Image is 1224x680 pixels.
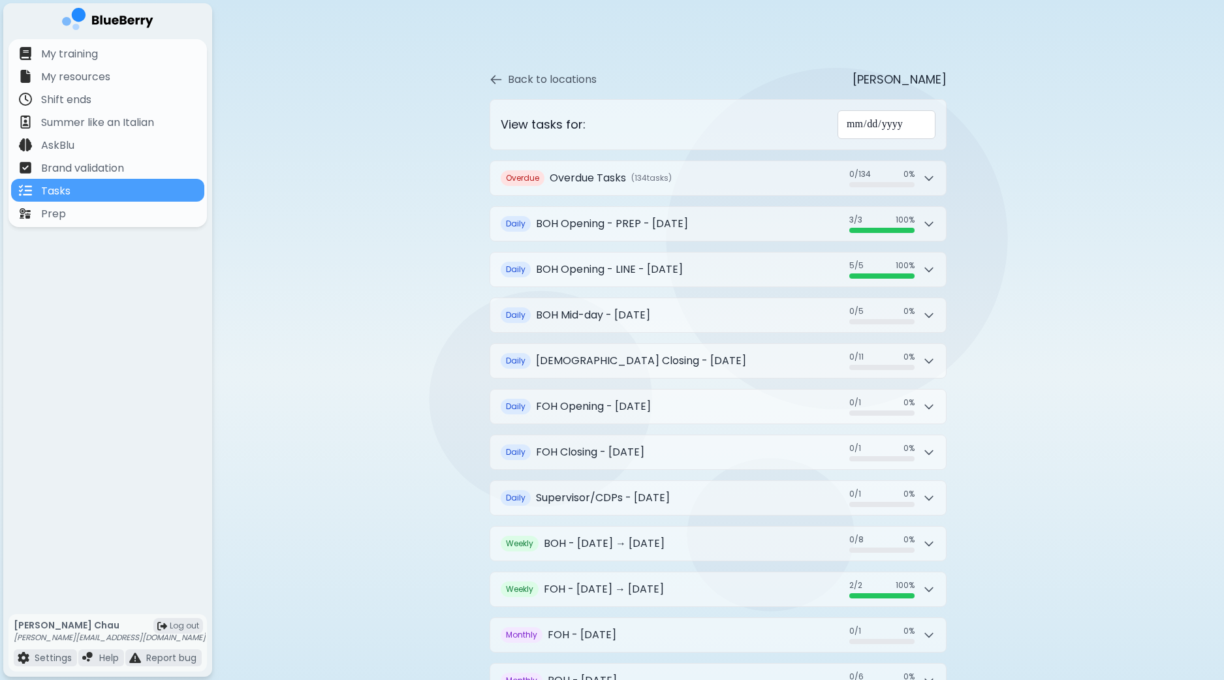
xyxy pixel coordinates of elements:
span: 0 / 1 [849,443,861,454]
span: Daily [501,444,531,460]
img: file icon [19,70,32,83]
button: DailyBOH Opening - LINE - [DATE]5/5100% [490,253,946,286]
h2: FOH - [DATE] → [DATE] [544,581,664,597]
h2: FOH Opening - [DATE] [536,399,651,414]
h2: BOH Opening - PREP - [DATE] [536,216,688,232]
h2: BOH Mid-day - [DATE] [536,307,650,323]
button: Back to locations [490,72,597,87]
span: Daily [501,353,531,369]
img: logout [157,621,167,631]
span: 0 % [903,352,915,362]
button: DailyFOH Opening - [DATE]0/10% [490,390,946,424]
img: file icon [19,93,32,106]
span: Monthly [501,627,542,643]
p: Help [99,652,119,664]
p: [PERSON_NAME] [853,70,947,89]
span: Weekly [501,536,539,551]
h2: BOH - [DATE] → [DATE] [544,536,665,551]
p: [PERSON_NAME] Chau [14,619,206,631]
p: Summer like an Italian [41,115,154,131]
span: 0 / 1 [849,626,861,636]
img: file icon [19,47,32,60]
img: file icon [82,652,94,664]
img: file icon [19,184,32,197]
h3: View tasks for: [501,116,586,134]
span: 0 % [903,626,915,636]
img: file icon [19,207,32,220]
img: company logo [62,8,153,35]
span: 0 / 11 [849,352,864,362]
span: 3 / 3 [849,215,862,225]
h2: Supervisor/CDPs - [DATE] [536,490,670,506]
span: 100 % [896,215,915,225]
button: MonthlyFOH - [DATE]0/10% [490,618,946,652]
span: 0 / 134 [849,169,871,179]
button: DailyFOH Closing - [DATE]0/10% [490,435,946,469]
span: 100 % [896,260,915,271]
h2: FOH - [DATE] [548,627,616,643]
img: file icon [19,116,32,129]
img: file icon [19,138,32,151]
p: [PERSON_NAME][EMAIL_ADDRESS][DOMAIN_NAME] [14,632,206,643]
p: Tasks [41,183,71,199]
span: 0 % [903,534,915,545]
span: 0 / 5 [849,306,864,317]
img: file icon [18,652,29,664]
span: Log out [170,621,199,631]
h2: FOH Closing - [DATE] [536,444,644,460]
img: file icon [129,652,141,664]
button: DailyBOH Opening - PREP - [DATE]3/3100% [490,207,946,241]
span: 0 % [903,306,915,317]
span: Daily [501,216,531,232]
span: Daily [501,307,531,323]
button: DailyBOH Mid-day - [DATE]0/50% [490,298,946,332]
h2: BOH Opening - LINE - [DATE] [536,262,683,277]
span: 0 / 8 [849,534,864,545]
span: 0 % [903,443,915,454]
span: Weekly [501,581,539,597]
span: 0 / 1 [849,397,861,408]
button: WeeklyFOH - [DATE] → [DATE]2/2100% [490,572,946,606]
button: OverdueOverdue Tasks(134tasks)0/1340% [490,161,946,195]
span: 0 % [903,169,915,179]
span: 100 % [896,580,915,591]
p: Prep [41,206,66,222]
span: 0 / 1 [849,489,861,499]
p: Shift ends [41,92,91,108]
span: Daily [501,490,531,506]
h2: [DEMOGRAPHIC_DATA] Closing - [DATE] [536,353,746,369]
p: My training [41,46,98,62]
span: 5 / 5 [849,260,864,271]
button: DailySupervisor/CDPs - [DATE]0/10% [490,481,946,515]
span: 0 % [903,489,915,499]
p: My resources [41,69,110,85]
span: ( 134 task s ) [631,173,672,183]
span: 0 % [903,397,915,408]
p: Settings [35,652,72,664]
p: AskBlu [41,138,74,153]
img: file icon [19,161,32,174]
span: Daily [501,399,531,414]
p: Report bug [146,652,196,664]
button: WeeklyBOH - [DATE] → [DATE]0/80% [490,527,946,561]
p: Brand validation [41,161,124,176]
span: 2 / 2 [849,580,862,591]
button: Daily[DEMOGRAPHIC_DATA] Closing - [DATE]0/110% [490,344,946,378]
h2: Overdue Tasks [550,170,626,186]
span: Overdue [501,170,544,186]
span: Daily [501,262,531,277]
